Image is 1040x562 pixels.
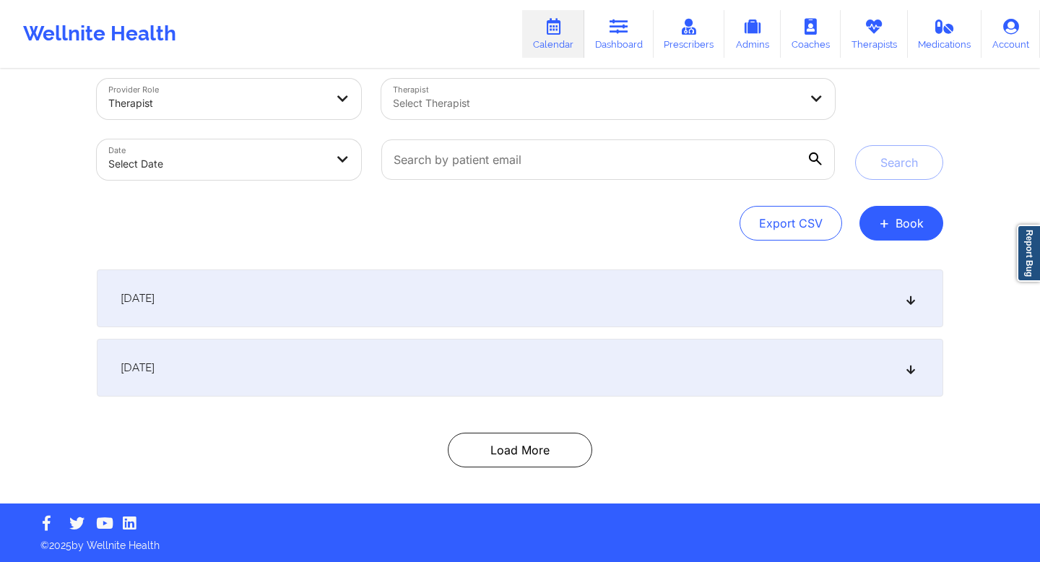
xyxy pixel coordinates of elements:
a: Coaches [781,10,841,58]
span: + [879,219,890,227]
button: Search [855,145,943,180]
a: Dashboard [584,10,654,58]
p: © 2025 by Wellnite Health [30,528,1010,553]
button: Export CSV [740,206,842,241]
input: Search by patient email [381,139,835,180]
span: [DATE] [121,291,155,306]
a: Medications [908,10,982,58]
a: Report Bug [1017,225,1040,282]
a: Prescribers [654,10,725,58]
div: Therapist [108,87,325,119]
a: Calendar [522,10,584,58]
span: [DATE] [121,360,155,375]
a: Account [981,10,1040,58]
div: Select Date [108,148,325,180]
a: Therapists [841,10,908,58]
button: +Book [859,206,943,241]
a: Admins [724,10,781,58]
button: Load More [448,433,592,467]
